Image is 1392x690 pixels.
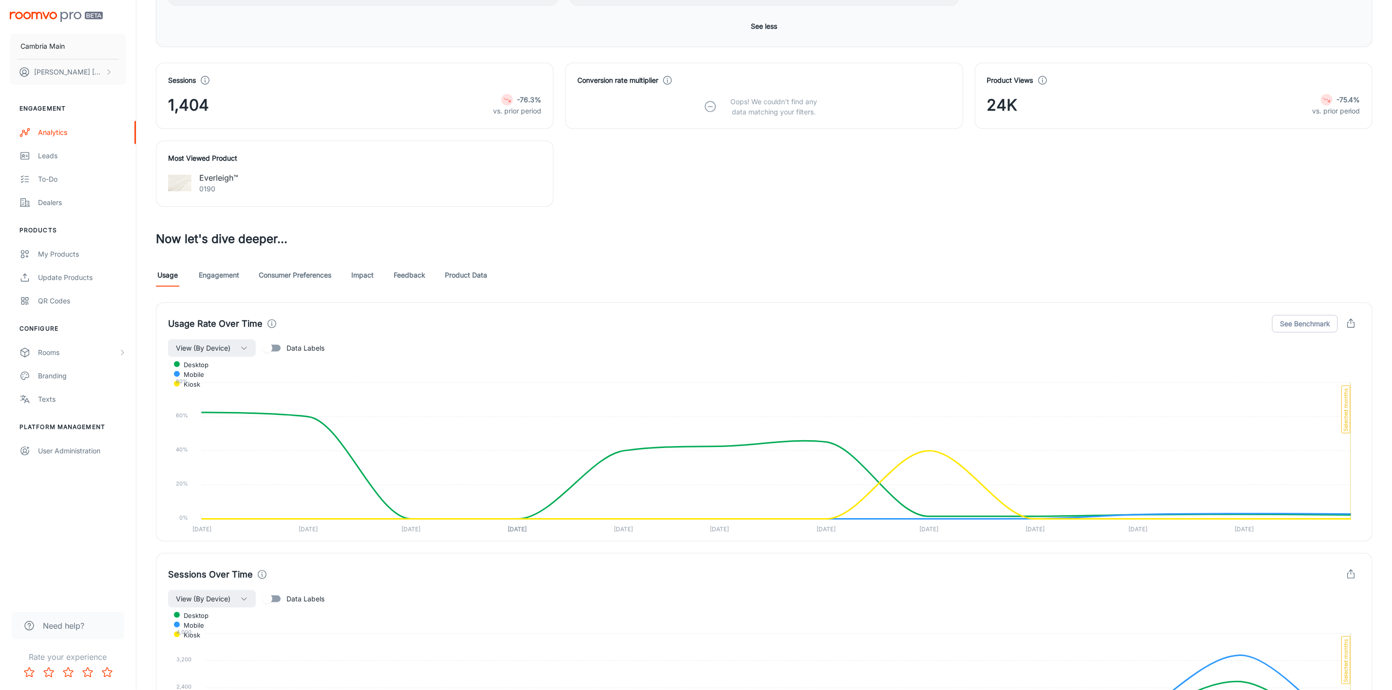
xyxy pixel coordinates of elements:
span: desktop [176,611,209,620]
tspan: 0% [180,514,189,521]
div: Update Products [38,272,126,283]
div: Leads [38,150,126,161]
tspan: [DATE] [919,525,938,533]
h4: Sessions Over Time [168,568,253,581]
strong: -75.4% [1336,95,1360,104]
h4: Product Views [987,75,1033,86]
h4: Most Viewed Product [168,153,541,164]
tspan: [DATE] [1235,525,1254,533]
span: mobile [176,370,204,379]
tspan: [DATE] [1128,525,1147,533]
p: Rate your experience [8,651,128,663]
button: Rate 4 star [78,663,97,682]
span: Data Labels [286,594,324,604]
div: To-do [38,174,126,185]
span: desktop [176,360,209,369]
a: Impact [351,263,374,287]
button: Rate 3 star [58,663,78,682]
span: View (By Device) [176,342,230,354]
span: View (By Device) [176,593,230,605]
a: Engagement [199,263,239,287]
button: Rate 1 star [19,663,39,682]
button: Cambria Main [10,34,126,59]
button: View (By Device) [168,339,256,357]
tspan: [DATE] [299,525,318,533]
tspan: 4,000 [176,629,191,636]
div: User Administration [38,446,126,456]
tspan: 60% [176,412,189,419]
p: 0190 [199,184,238,194]
a: Usage [156,263,179,287]
tspan: [DATE] [817,525,836,533]
h4: Sessions [168,75,196,86]
p: Cambria Main [20,41,65,52]
h4: Usage Rate Over Time [168,317,263,331]
p: vs. prior period [1312,106,1360,116]
h4: Conversion rate multiplier [577,75,658,86]
tspan: [DATE] [1026,525,1045,533]
img: Roomvo PRO Beta [10,12,103,22]
img: Everleigh™ [168,171,191,195]
div: Dealers [38,197,126,208]
strong: -76.3% [517,95,541,104]
div: Analytics [38,127,126,138]
span: 24K [987,93,1018,117]
tspan: [DATE] [614,525,633,533]
tspan: [DATE] [401,525,420,533]
span: 1,404 [168,93,209,117]
p: Everleigh™ [199,172,238,184]
tspan: 20% [176,480,189,487]
span: Need help? [43,620,84,632]
button: See Benchmark [1272,315,1338,333]
a: Product Data [445,263,487,287]
tspan: [DATE] [710,525,729,533]
tspan: 3,200 [176,656,191,663]
a: Consumer Preferences [259,263,331,287]
button: Rate 2 star [39,663,58,682]
div: My Products [38,249,126,260]
span: mobile [176,621,204,630]
div: Rooms [38,347,118,358]
tspan: [DATE] [508,525,527,533]
tspan: 80% [176,378,189,385]
div: Branding [38,371,126,381]
p: vs. prior period [493,106,541,116]
button: [PERSON_NAME] [PERSON_NAME] [10,59,126,85]
tspan: 40% [176,446,189,453]
p: Oops! We couldn’t find any data matching your filters. [723,96,824,117]
div: QR Codes [38,296,126,306]
a: Feedback [394,263,425,287]
button: View (By Device) [168,590,256,608]
tspan: [DATE] [192,525,211,533]
button: See less [747,18,782,35]
button: Rate 5 star [97,663,117,682]
span: Data Labels [286,343,324,354]
h3: Now let's dive deeper... [156,230,1373,248]
p: [PERSON_NAME] [PERSON_NAME] [34,67,103,77]
div: Texts [38,394,126,405]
